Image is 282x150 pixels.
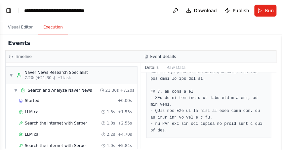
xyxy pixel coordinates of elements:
[25,121,87,126] span: Search the internet with Serper
[118,109,132,115] span: + 1.53s
[118,98,132,103] span: + 0.00s
[25,132,41,137] span: LLM call
[4,6,13,15] button: Show left sidebar
[28,88,92,93] span: Search and Analyze Naver News
[15,54,32,59] h3: Timeline
[107,132,115,137] span: 2.2s
[222,5,252,17] button: Publish
[3,21,38,34] button: Visual Editor
[183,5,220,17] button: Download
[24,7,108,14] nav: breadcrumb
[107,109,115,115] span: 1.3s
[163,63,190,72] button: Raw Data
[24,70,88,75] div: Naver News Research Specialist
[118,132,132,137] span: + 4.70s
[141,63,163,72] button: Details
[194,7,217,14] span: Download
[233,7,249,14] span: Publish
[255,5,277,17] button: Run
[24,75,55,80] span: 7.20s (+21.30s)
[25,109,41,115] span: LLM call
[8,38,30,48] h2: Events
[120,88,134,93] span: + 7.20s
[58,75,71,80] span: • 1 task
[9,73,13,78] span: ▼
[107,143,115,148] span: 1.0s
[105,88,119,93] span: 21.30s
[118,121,132,126] span: + 2.55s
[265,7,274,14] span: Run
[14,88,18,93] span: ▼
[25,98,39,103] span: Started
[38,21,68,34] button: Execution
[150,54,176,59] h3: Event details
[118,143,132,148] span: + 5.84s
[25,143,87,148] span: Search the internet with Serper
[107,121,115,126] span: 1.0s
